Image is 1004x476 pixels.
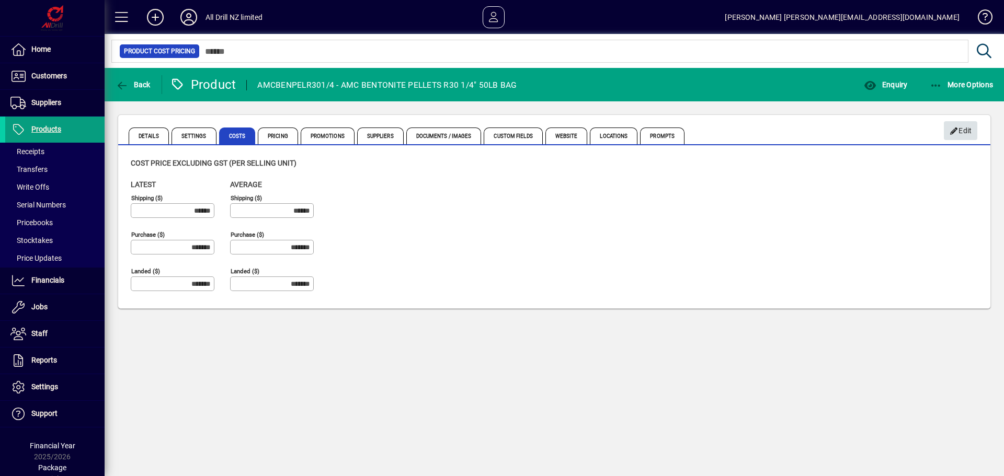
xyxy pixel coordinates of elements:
[30,442,75,450] span: Financial Year
[5,160,105,178] a: Transfers
[131,194,163,202] mat-label: Shipping ($)
[970,2,991,36] a: Knowledge Base
[950,122,972,140] span: Edit
[172,8,206,27] button: Profile
[31,125,61,133] span: Products
[31,409,58,417] span: Support
[5,374,105,400] a: Settings
[31,356,57,364] span: Reports
[131,231,165,238] mat-label: Purchase ($)
[10,254,62,262] span: Price Updates
[31,329,48,338] span: Staff
[640,127,684,144] span: Prompts
[113,75,153,94] button: Back
[5,294,105,320] a: Jobs
[5,347,105,374] a: Reports
[31,303,48,311] span: Jobs
[31,98,61,107] span: Suppliers
[930,80,994,89] span: More Options
[31,382,58,391] span: Settings
[406,127,482,144] span: Documents / Images
[10,183,49,191] span: Write Offs
[10,218,53,227] span: Pricebooks
[231,194,262,202] mat-label: Shipping ($)
[131,268,160,275] mat-label: Landed ($)
[31,72,67,80] span: Customers
[5,401,105,427] a: Support
[231,268,259,275] mat-label: Landed ($)
[5,214,105,231] a: Pricebooks
[10,165,48,173] span: Transfers
[116,80,151,89] span: Back
[5,249,105,267] a: Price Updates
[861,75,910,94] button: Enquiry
[258,127,298,144] span: Pricing
[10,201,66,209] span: Serial Numbers
[38,463,66,472] span: Package
[172,127,216,144] span: Settings
[5,63,105,89] a: Customers
[257,77,517,94] div: AMCBENPELR301/4 - AMC BENTONITE PELLETS R30 1/4" 50LB BAG
[545,127,588,144] span: Website
[10,236,53,245] span: Stocktakes
[5,321,105,347] a: Staff
[5,178,105,196] a: Write Offs
[590,127,637,144] span: Locations
[5,37,105,63] a: Home
[301,127,355,144] span: Promotions
[105,75,162,94] app-page-header-button: Back
[5,196,105,214] a: Serial Numbers
[231,231,264,238] mat-label: Purchase ($)
[230,180,262,189] span: Average
[944,121,977,140] button: Edit
[219,127,256,144] span: Costs
[31,45,51,53] span: Home
[10,147,44,156] span: Receipts
[725,9,960,26] div: [PERSON_NAME] [PERSON_NAME][EMAIL_ADDRESS][DOMAIN_NAME]
[131,159,296,167] span: Cost price excluding GST (per selling unit)
[206,9,263,26] div: All Drill NZ limited
[864,80,907,89] span: Enquiry
[131,180,156,189] span: Latest
[927,75,996,94] button: More Options
[31,276,64,284] span: Financials
[5,231,105,249] a: Stocktakes
[357,127,404,144] span: Suppliers
[5,143,105,160] a: Receipts
[129,127,169,144] span: Details
[5,90,105,116] a: Suppliers
[484,127,542,144] span: Custom Fields
[5,268,105,294] a: Financials
[139,8,172,27] button: Add
[170,76,236,93] div: Product
[124,46,195,56] span: Product Cost Pricing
